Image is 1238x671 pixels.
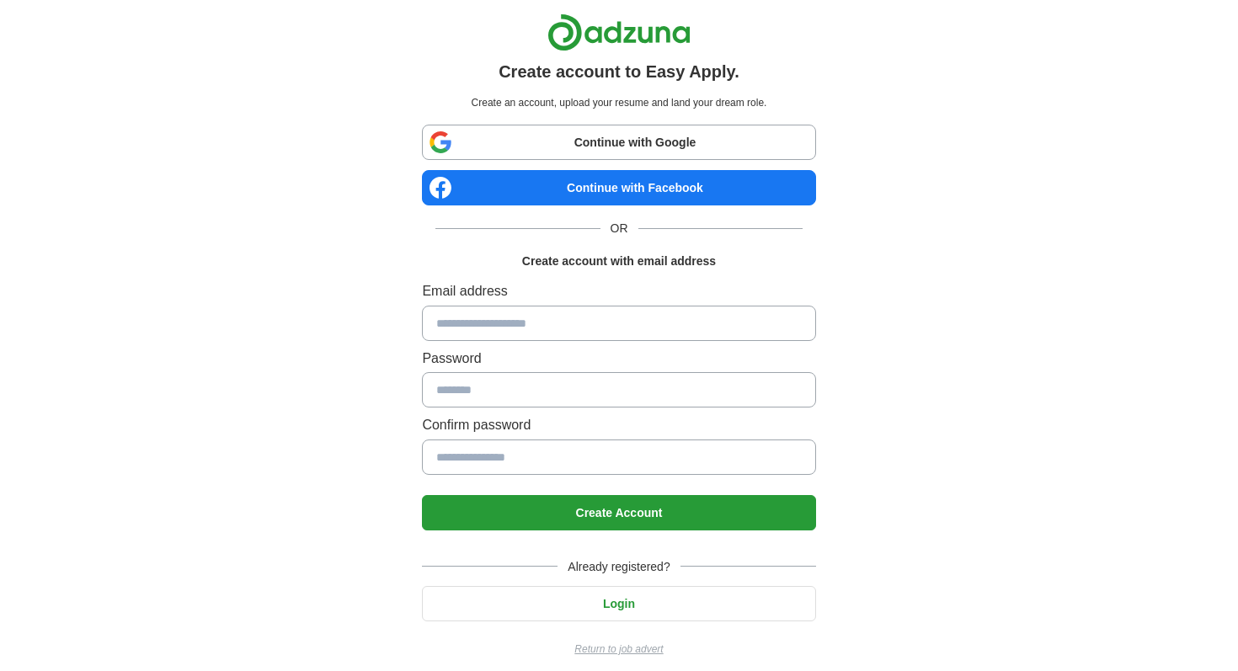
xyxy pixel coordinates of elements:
h1: Create account with email address [522,252,716,270]
h1: Create account to Easy Apply. [499,58,739,85]
label: Password [422,348,815,370]
label: Confirm password [422,414,815,436]
button: Create Account [422,495,815,530]
label: Email address [422,280,815,302]
a: Continue with Google [422,125,815,160]
p: Create an account, upload your resume and land your dream role. [425,95,812,111]
button: Login [422,586,815,621]
span: OR [600,219,638,237]
a: Return to job advert [422,642,815,658]
span: Already registered? [558,557,680,576]
img: Adzuna logo [547,13,691,51]
a: Continue with Facebook [422,170,815,205]
a: Login [422,597,815,610]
